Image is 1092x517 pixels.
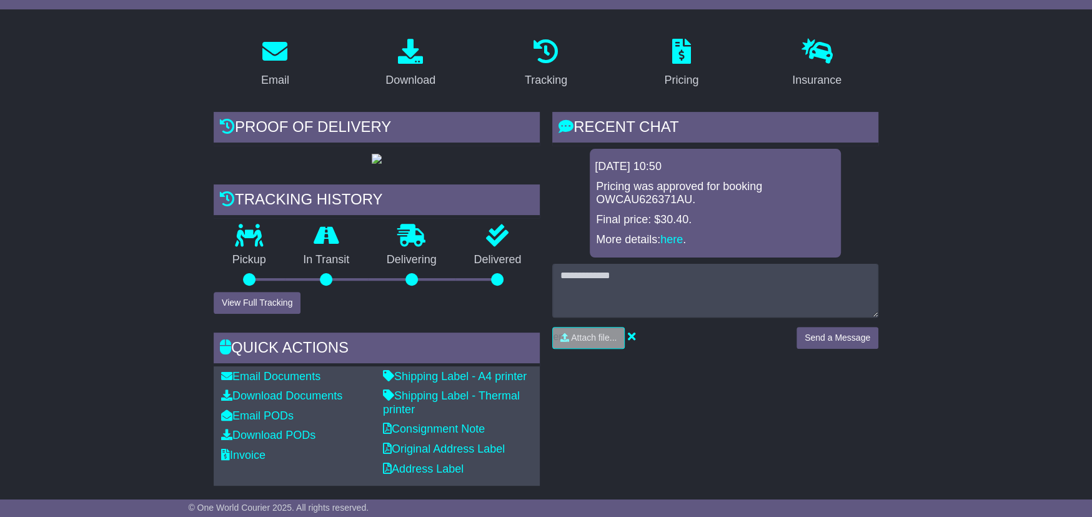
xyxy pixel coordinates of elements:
[797,327,878,349] button: Send a Message
[383,370,527,383] a: Shipping Label - A4 printer
[372,154,382,164] img: GetPodImage
[221,449,266,461] a: Invoice
[221,429,315,441] a: Download PODs
[660,233,683,246] a: here
[188,503,369,513] span: © One World Courier 2025. All rights reserved.
[383,389,520,416] a: Shipping Label - Thermal printer
[656,34,707,93] a: Pricing
[784,34,850,93] a: Insurance
[596,213,835,227] p: Final price: $30.40.
[596,233,835,247] p: More details: .
[221,370,320,383] a: Email Documents
[383,423,485,435] a: Consignment Note
[214,292,300,314] button: View Full Tracking
[214,253,285,267] p: Pickup
[285,253,369,267] p: In Transit
[792,72,841,89] div: Insurance
[525,72,567,89] div: Tracking
[552,112,878,146] div: RECENT CHAT
[214,184,540,218] div: Tracking history
[368,253,455,267] p: Delivering
[595,160,836,174] div: [DATE] 10:50
[221,389,342,402] a: Download Documents
[377,34,444,93] a: Download
[596,180,835,207] p: Pricing was approved for booking OWCAU626371AU.
[385,72,435,89] div: Download
[383,463,464,475] a: Address Label
[214,333,540,366] div: Quick Actions
[383,443,505,455] a: Original Address Label
[455,253,540,267] p: Delivered
[664,72,698,89] div: Pricing
[517,34,575,93] a: Tracking
[221,409,294,422] a: Email PODs
[253,34,297,93] a: Email
[261,72,289,89] div: Email
[214,112,540,146] div: Proof of Delivery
